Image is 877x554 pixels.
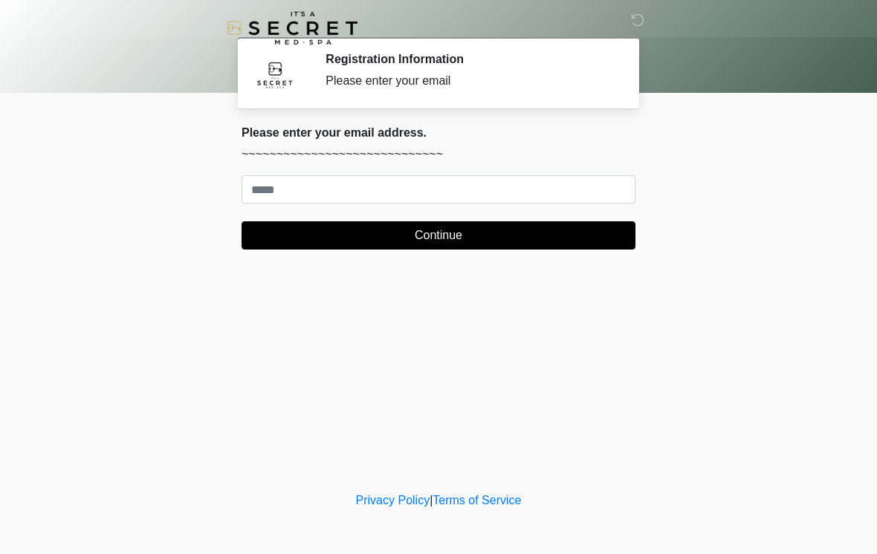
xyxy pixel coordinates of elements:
h2: Please enter your email address. [242,126,635,140]
h2: Registration Information [326,52,613,66]
a: Terms of Service [433,494,521,506]
button: Continue [242,221,635,250]
div: Please enter your email [326,72,613,90]
p: ~~~~~~~~~~~~~~~~~~~~~~~~~~~~~ [242,146,635,163]
img: Agent Avatar [253,52,297,97]
a: Privacy Policy [356,494,430,506]
img: It's A Secret Med Spa Logo [227,11,357,45]
a: | [430,494,433,506]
